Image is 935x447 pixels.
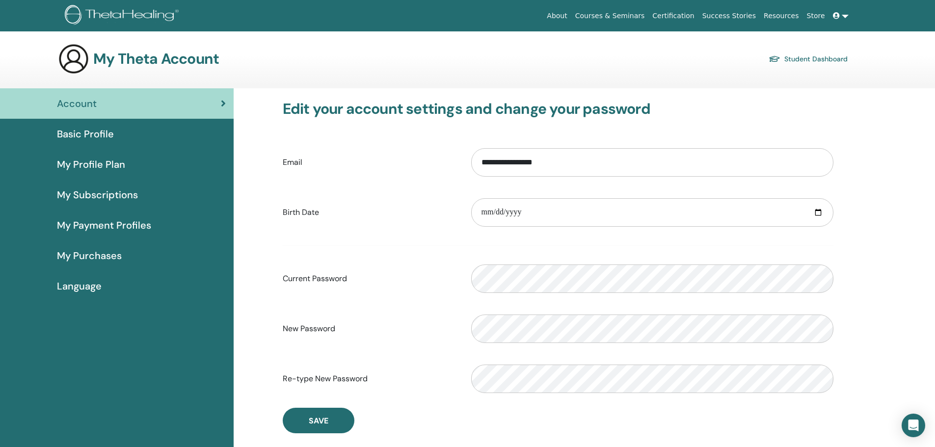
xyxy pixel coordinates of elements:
[283,100,833,118] h3: Edit your account settings and change your password
[571,7,649,25] a: Courses & Seminars
[57,127,114,141] span: Basic Profile
[275,203,464,222] label: Birth Date
[769,52,848,66] a: Student Dashboard
[65,5,182,27] img: logo.png
[275,369,464,388] label: Re-type New Password
[698,7,760,25] a: Success Stories
[57,248,122,263] span: My Purchases
[275,269,464,288] label: Current Password
[283,408,354,433] button: Save
[93,50,219,68] h3: My Theta Account
[648,7,698,25] a: Certification
[275,319,464,338] label: New Password
[57,218,151,233] span: My Payment Profiles
[902,414,925,437] div: Open Intercom Messenger
[57,157,125,172] span: My Profile Plan
[543,7,571,25] a: About
[57,279,102,293] span: Language
[803,7,829,25] a: Store
[760,7,803,25] a: Resources
[309,416,328,426] span: Save
[57,187,138,202] span: My Subscriptions
[275,153,464,172] label: Email
[58,43,89,75] img: generic-user-icon.jpg
[769,55,780,63] img: graduation-cap.svg
[57,96,97,111] span: Account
